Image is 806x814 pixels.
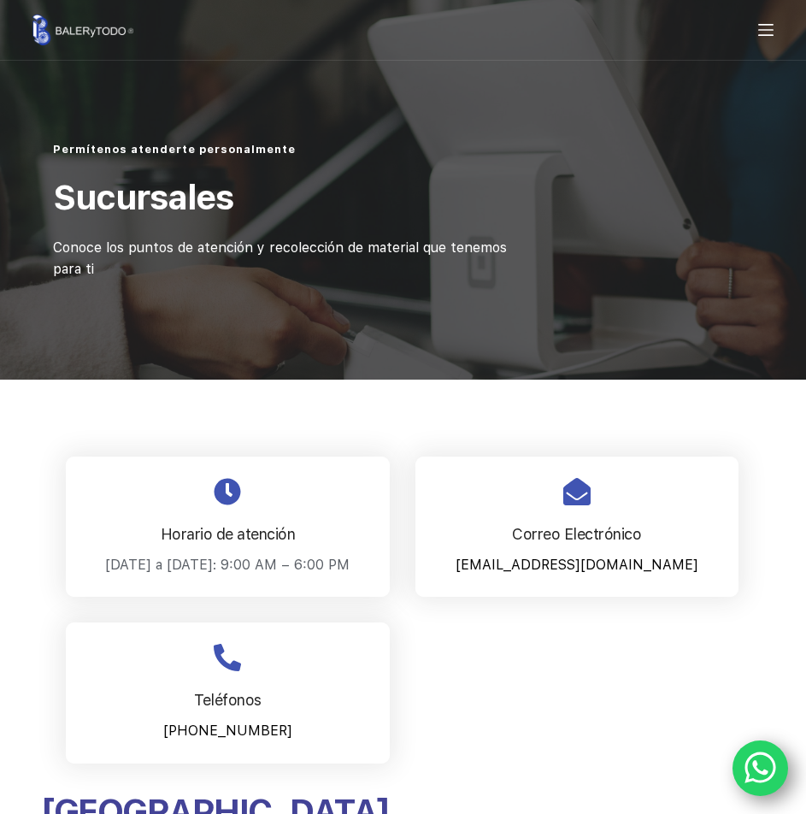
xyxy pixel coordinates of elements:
[194,691,262,709] span: Teléfonos
[732,740,789,797] a: WhatsApp
[53,239,511,278] span: Conoce los puntos de atención y recolección de material que tenemos para ti
[32,15,133,45] img: Balerytodo
[512,525,641,543] span: Correo Electrónico
[428,554,727,576] p: [EMAIL_ADDRESS][DOMAIN_NAME]
[105,557,350,573] span: [DATE] a [DATE]: 9:00 AM – 6:00 PM
[758,22,774,38] button: Menu
[53,143,296,156] span: Permítenos atenderte personalmente
[53,177,233,218] span: Sucursales
[161,525,296,543] span: Horario de atención
[79,720,377,742] p: [PHONE_NUMBER]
